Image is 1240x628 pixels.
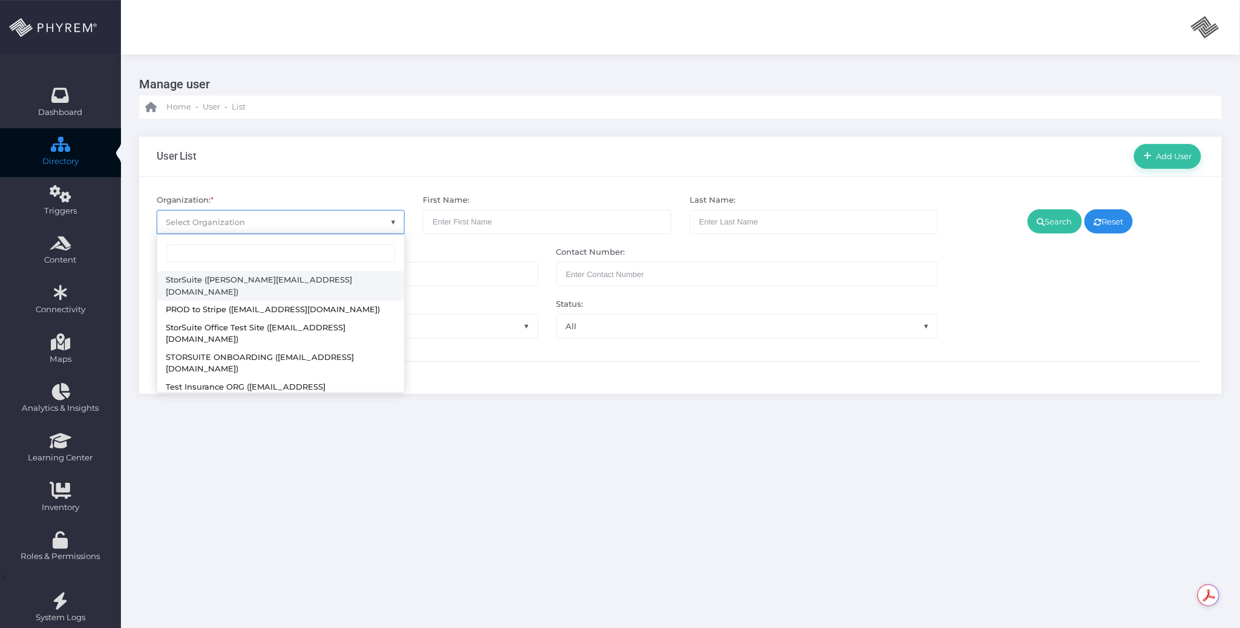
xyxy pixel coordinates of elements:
[423,210,671,234] input: Enter First Name
[157,150,197,162] h3: User List
[232,96,246,119] a: List
[139,73,1213,96] h3: Manage user
[8,304,113,316] span: Connectivity
[194,101,200,113] li: -
[203,96,220,119] a: User
[8,205,113,217] span: Triggers
[557,315,938,338] span: All
[556,246,625,258] label: Contact Number:
[8,551,113,563] span: Roles & Permissions
[423,194,469,206] label: First Name:
[166,217,246,227] span: Select Organization
[50,353,71,365] span: Maps
[1028,209,1082,234] a: Search
[556,314,938,338] span: All
[690,210,938,234] input: Enter Last Name
[203,101,220,113] span: User
[157,301,405,319] li: PROD to Stripe ([EMAIL_ADDRESS][DOMAIN_NAME])
[8,155,113,168] span: Directory
[166,101,191,113] span: Home
[8,502,113,514] span: Inventory
[1134,144,1201,168] a: Add User
[556,298,584,310] label: Status:
[157,319,405,348] li: StorSuite Office Test Site ([EMAIL_ADDRESS][DOMAIN_NAME])
[8,254,113,266] span: Content
[1152,151,1192,161] span: Add User
[157,378,405,408] li: Test Insurance ORG ([EMAIL_ADDRESS][DOMAIN_NAME])
[223,101,229,113] li: -
[690,194,736,206] label: Last Name:
[1085,209,1134,234] a: Reset
[8,612,113,624] span: System Logs
[157,271,405,301] li: StorSuite ([PERSON_NAME][EMAIL_ADDRESS][DOMAIN_NAME])
[8,452,113,464] span: Learning Center
[556,262,938,286] input: Maximum of 10 digits required
[157,194,214,206] label: Organization:
[39,106,83,119] span: Dashboard
[145,96,191,119] a: Home
[157,348,405,378] li: STORSUITE ONBOARDING ([EMAIL_ADDRESS][DOMAIN_NAME])
[8,402,113,414] span: Analytics & Insights
[232,101,246,113] span: List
